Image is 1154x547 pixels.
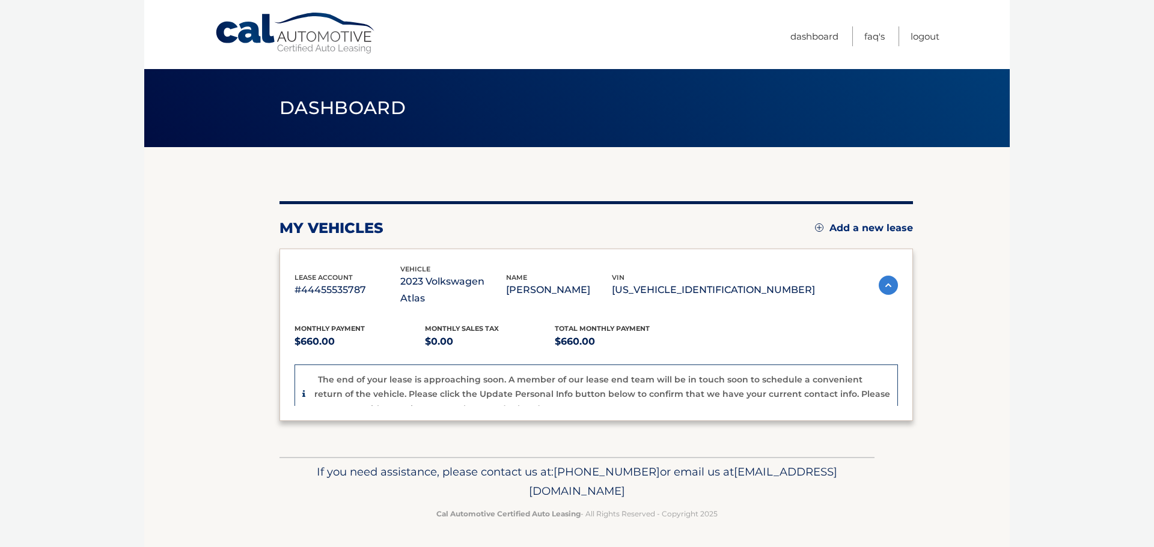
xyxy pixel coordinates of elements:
[529,465,837,498] span: [EMAIL_ADDRESS][DOMAIN_NAME]
[436,509,581,518] strong: Cal Automotive Certified Auto Leasing
[425,324,499,333] span: Monthly sales Tax
[864,26,885,46] a: FAQ's
[279,97,406,119] span: Dashboard
[506,282,612,298] p: [PERSON_NAME]
[295,273,353,282] span: lease account
[295,333,425,350] p: $660.00
[612,282,815,298] p: [US_VEHICLE_IDENTIFICATION_NUMBER]
[554,465,660,479] span: [PHONE_NUMBER]
[279,219,383,237] h2: my vehicles
[215,12,377,55] a: Cal Automotive
[400,273,506,307] p: 2023 Volkswagen Atlas
[295,282,400,298] p: #44455535787
[815,222,913,234] a: Add a new lease
[314,374,890,414] p: The end of your lease is approaching soon. A member of our lease end team will be in touch soon t...
[612,273,624,282] span: vin
[815,223,823,232] img: add.svg
[911,26,939,46] a: Logout
[400,265,430,273] span: vehicle
[790,26,838,46] a: Dashboard
[295,324,365,333] span: Monthly Payment
[287,462,867,501] p: If you need assistance, please contact us at: or email us at
[555,333,685,350] p: $660.00
[879,276,898,295] img: accordion-active.svg
[287,507,867,520] p: - All Rights Reserved - Copyright 2025
[555,324,650,333] span: Total Monthly Payment
[506,273,527,282] span: name
[425,333,555,350] p: $0.00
